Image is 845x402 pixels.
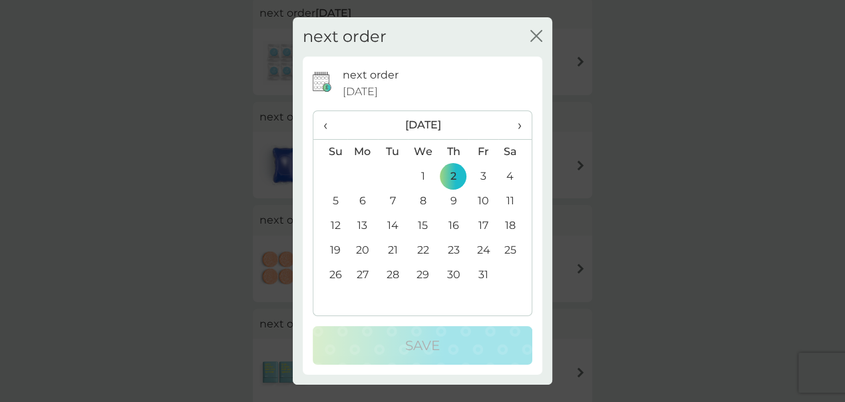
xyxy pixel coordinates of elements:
span: › [508,111,522,139]
th: Sa [498,139,532,164]
td: 7 [378,189,408,214]
h2: next order [303,27,387,47]
td: 11 [498,189,532,214]
td: 23 [438,238,468,263]
td: 12 [313,214,347,238]
td: 27 [347,263,378,288]
td: 1 [408,164,438,189]
button: Save [313,326,532,365]
td: 9 [438,189,468,214]
p: next order [343,67,399,84]
td: 26 [313,263,347,288]
td: 18 [498,214,532,238]
th: Fr [468,139,498,164]
th: Tu [378,139,408,164]
td: 25 [498,238,532,263]
th: Mo [347,139,378,164]
span: [DATE] [343,83,378,100]
td: 31 [468,263,498,288]
td: 15 [408,214,438,238]
p: Save [405,335,440,356]
th: Su [313,139,347,164]
td: 5 [313,189,347,214]
td: 17 [468,214,498,238]
td: 22 [408,238,438,263]
td: 28 [378,263,408,288]
td: 4 [498,164,532,189]
span: ‹ [323,111,337,139]
th: [DATE] [347,111,498,140]
td: 29 [408,263,438,288]
td: 6 [347,189,378,214]
td: 30 [438,263,468,288]
td: 10 [468,189,498,214]
td: 13 [347,214,378,238]
td: 14 [378,214,408,238]
th: We [408,139,438,164]
td: 21 [378,238,408,263]
button: close [530,30,542,44]
td: 20 [347,238,378,263]
th: Th [438,139,468,164]
td: 8 [408,189,438,214]
td: 2 [438,164,468,189]
td: 24 [468,238,498,263]
td: 19 [313,238,347,263]
td: 3 [468,164,498,189]
td: 16 [438,214,468,238]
